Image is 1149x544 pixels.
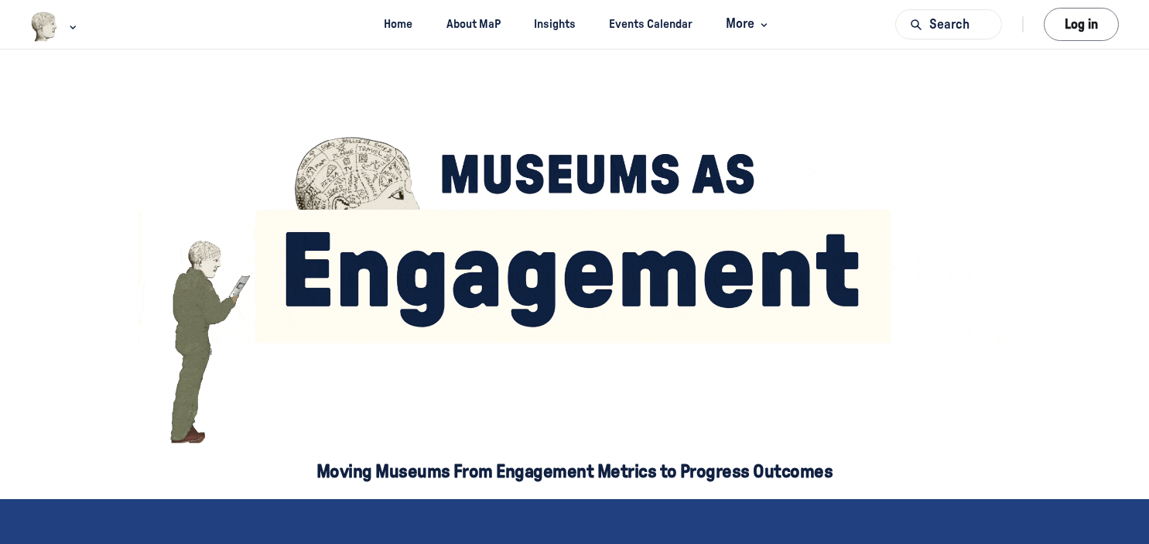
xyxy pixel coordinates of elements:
button: More [713,10,778,39]
button: Log in [1044,8,1119,41]
span: Moving Museums From Engagement Metrics to Progress Outcomes [316,463,833,481]
span: More [726,14,771,35]
button: Museums as Progress logo [30,10,80,43]
img: Museums as Progress logo [30,12,59,42]
a: Events Calendar [596,10,706,39]
a: Home [371,10,426,39]
a: Insights [520,10,589,39]
a: About MaP [433,10,514,39]
button: Search [895,9,1002,39]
